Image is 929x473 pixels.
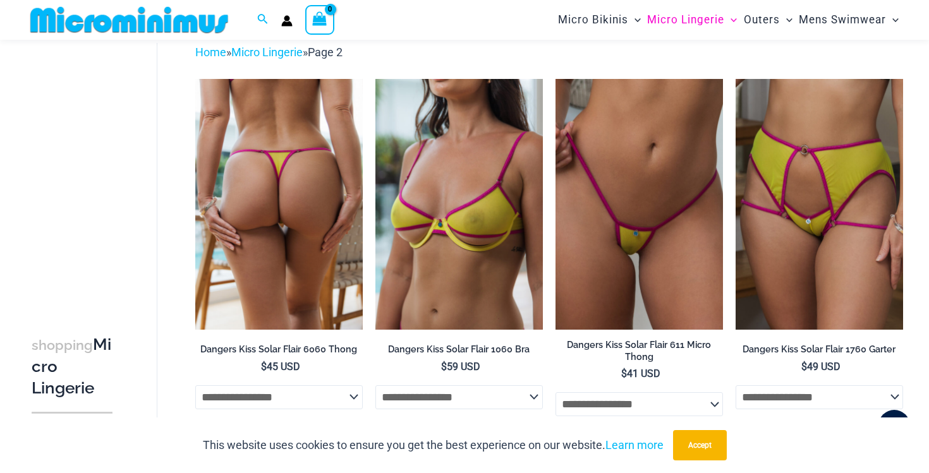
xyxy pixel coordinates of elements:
[799,4,886,36] span: Mens Swimwear
[886,4,899,36] span: Menu Toggle
[605,438,664,452] a: Learn more
[621,368,660,380] bdi: 41 USD
[621,368,627,380] span: $
[32,42,145,295] iframe: TrustedSite Certified
[556,339,723,368] a: Dangers Kiss Solar Flair 611 Micro Thong
[673,430,727,460] button: Accept
[556,339,723,362] h2: Dangers Kiss Solar Flair 611 Micro Thong
[441,361,447,373] span: $
[553,2,904,38] nav: Site Navigation
[195,344,363,356] h2: Dangers Kiss Solar Flair 6060 Thong
[281,15,293,27] a: Account icon link
[375,344,543,360] a: Dangers Kiss Solar Flair 1060 Bra
[628,4,641,36] span: Menu Toggle
[741,4,796,36] a: OutersMenu ToggleMenu Toggle
[644,4,740,36] a: Micro LingerieMenu ToggleMenu Toggle
[555,4,644,36] a: Micro BikinisMenu ToggleMenu Toggle
[375,344,543,356] h2: Dangers Kiss Solar Flair 1060 Bra
[261,361,300,373] bdi: 45 USD
[780,4,792,36] span: Menu Toggle
[231,45,303,59] a: Micro Lingerie
[744,4,780,36] span: Outers
[736,79,903,330] a: Dangers Kiss Solar Flair 6060 Thong 1760 Garter 03Dangers Kiss Solar Flair 6060 Thong 1760 Garter...
[556,79,723,330] a: Dangers Kiss Solar Flair 611 Micro 01Dangers Kiss Solar Flair 611 Micro 02Dangers Kiss Solar Flai...
[801,361,841,373] bdi: 49 USD
[441,361,480,373] bdi: 59 USD
[195,344,363,360] a: Dangers Kiss Solar Flair 6060 Thong
[203,436,664,455] p: This website uses cookies to ensure you get the best experience on our website.
[736,344,903,360] a: Dangers Kiss Solar Flair 1760 Garter
[195,79,363,330] a: Dangers Kiss Solar Flair 6060 Thong 01Dangers Kiss Solar Flair 6060 Thong 02Dangers Kiss Solar Fl...
[647,4,724,36] span: Micro Lingerie
[558,4,628,36] span: Micro Bikinis
[257,12,269,28] a: Search icon link
[796,4,902,36] a: Mens SwimwearMenu ToggleMenu Toggle
[32,337,93,353] span: shopping
[308,45,343,59] span: Page 2
[261,361,267,373] span: $
[195,79,363,330] img: Dangers Kiss Solar Flair 6060 Thong 02
[736,344,903,356] h2: Dangers Kiss Solar Flair 1760 Garter
[32,334,112,398] h3: Micro Lingerie
[375,79,543,330] a: Dangers Kiss Solar Flair 1060 Bra 01Dangers Kiss Solar Flair 1060 Bra 02Dangers Kiss Solar Flair ...
[305,5,334,34] a: View Shopping Cart, empty
[724,4,737,36] span: Menu Toggle
[801,361,807,373] span: $
[195,45,343,59] span: » »
[195,45,226,59] a: Home
[556,79,723,330] img: Dangers Kiss Solar Flair 611 Micro 01
[25,6,233,34] img: MM SHOP LOGO FLAT
[736,79,903,330] img: Dangers Kiss Solar Flair 6060 Thong 1760 Garter 03
[375,79,543,330] img: Dangers Kiss Solar Flair 1060 Bra 01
